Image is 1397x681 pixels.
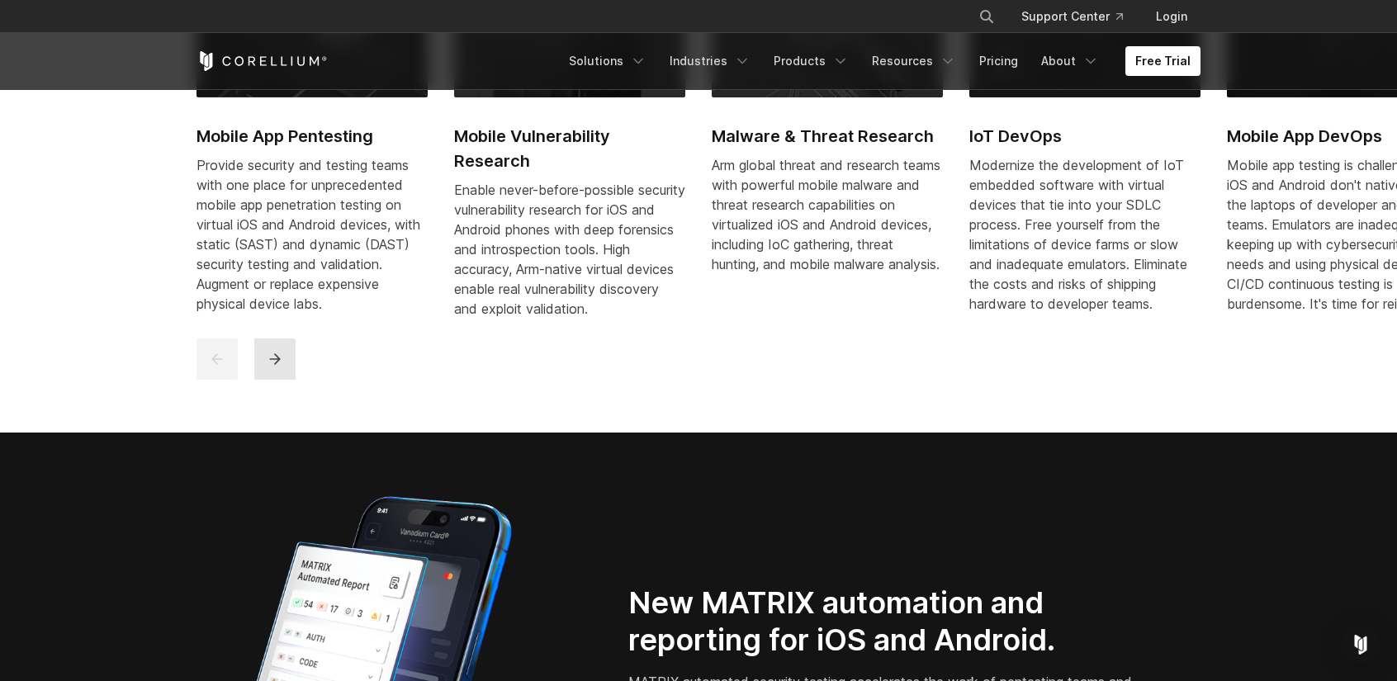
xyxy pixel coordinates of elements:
[454,124,685,173] h2: Mobile Vulnerability Research
[959,2,1200,31] div: Navigation Menu
[764,46,859,76] a: Products
[254,338,296,380] button: next
[559,46,656,76] a: Solutions
[972,2,1002,31] button: Search
[1008,2,1136,31] a: Support Center
[969,155,1200,314] div: Modernize the development of IoT embedded software with virtual devices that tie into your SDLC p...
[197,51,328,71] a: Corellium Home
[969,46,1028,76] a: Pricing
[628,584,1138,659] h2: New MATRIX automation and reporting for iOS and Android.
[1143,2,1200,31] a: Login
[862,46,966,76] a: Resources
[1031,46,1109,76] a: About
[969,124,1200,149] h2: IoT DevOps
[712,124,943,149] h2: Malware & Threat Research
[559,46,1200,76] div: Navigation Menu
[712,155,943,274] div: Arm global threat and research teams with powerful mobile malware and threat research capabilitie...
[197,124,428,149] h2: Mobile App Pentesting
[197,338,238,380] button: previous
[660,46,760,76] a: Industries
[1341,625,1380,664] div: Open Intercom Messenger
[454,180,685,319] div: Enable never-before-possible security vulnerability research for iOS and Android phones with deep...
[197,155,428,314] div: Provide security and testing teams with one place for unprecedented mobile app penetration testin...
[1125,46,1200,76] a: Free Trial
